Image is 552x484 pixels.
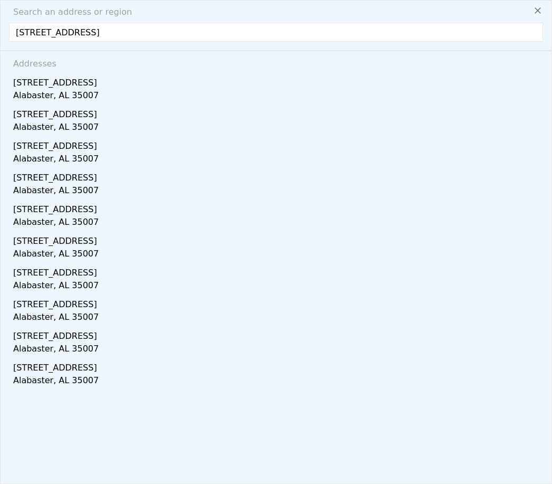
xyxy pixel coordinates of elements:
[13,199,543,216] div: [STREET_ADDRESS]
[13,262,543,279] div: [STREET_ADDRESS]
[13,357,543,374] div: [STREET_ADDRESS]
[13,136,543,153] div: [STREET_ADDRESS]
[13,279,543,294] div: Alabaster, AL 35007
[13,374,543,389] div: Alabaster, AL 35007
[13,216,543,231] div: Alabaster, AL 35007
[13,343,543,357] div: Alabaster, AL 35007
[13,153,543,167] div: Alabaster, AL 35007
[13,104,543,121] div: [STREET_ADDRESS]
[5,6,132,18] span: Search an address or region
[13,326,543,343] div: [STREET_ADDRESS]
[9,51,543,72] div: Addresses
[13,121,543,136] div: Alabaster, AL 35007
[13,294,543,311] div: [STREET_ADDRESS]
[13,184,543,199] div: Alabaster, AL 35007
[13,248,543,262] div: Alabaster, AL 35007
[13,231,543,248] div: [STREET_ADDRESS]
[13,167,543,184] div: [STREET_ADDRESS]
[13,89,543,104] div: Alabaster, AL 35007
[13,311,543,326] div: Alabaster, AL 35007
[13,72,543,89] div: [STREET_ADDRESS]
